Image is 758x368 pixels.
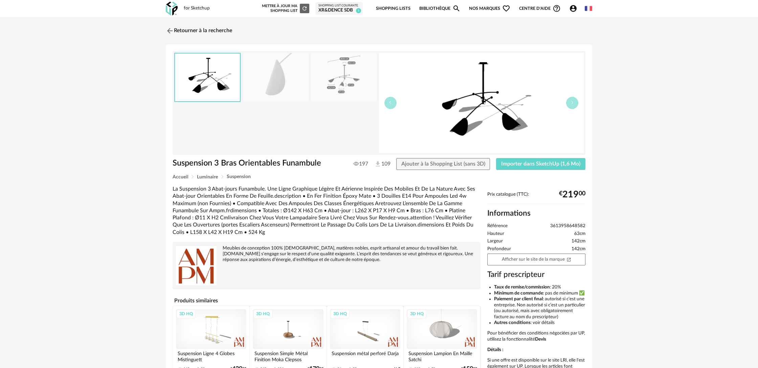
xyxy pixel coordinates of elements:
h3: Tarif prescripteur [487,270,585,280]
span: Ajouter à la Shopping List (sans 3D) [401,161,485,167]
span: 197 [354,160,368,167]
div: Mettre à jour ma Shopping List [261,4,309,13]
li: : pas de minimum ✅ [494,290,585,297]
h2: Informations [487,209,585,218]
div: 3D HQ [253,309,273,318]
b: Détails : [487,347,503,352]
li: : 20% [494,284,585,290]
div: Suspension Lampion En Maille Satchi [407,349,477,363]
b: Devis [535,337,546,342]
img: svg+xml;base64,PHN2ZyB3aWR0aD0iMjQiIGhlaWdodD0iMjQiIHZpZXdCb3g9IjAgMCAyNCAyNCIgZmlsbD0ibm9uZSIgeG... [166,27,174,35]
div: La Suspension 3 Abat-jours Funambule. Une Ligne Graphique Légère Et Aérienne Inspirée Des Mobiles... [173,186,481,236]
img: 403dba1eae183c5653bcd9b64cc9d090.jpg [243,53,309,102]
span: 3613958648582 [550,223,585,229]
span: Luminaire [197,175,218,179]
img: OXP [166,2,178,16]
span: Suspension [227,174,251,179]
img: 49a5bb56eb2a33b64bfb54f60e726dd4.jpg [311,53,377,102]
h1: Suspension 3 Bras Orientables Funambule [173,158,341,169]
a: Shopping List courante xr&dence sdb 3 [318,4,360,14]
span: 109 [374,160,384,168]
span: 63cm [574,231,585,237]
div: 3D HQ [330,309,350,318]
span: Nos marques [469,1,510,17]
div: Suspension Ligne 4 Globes Mistinguett [176,349,246,363]
span: Largeur [487,238,503,244]
span: Référence [487,223,508,229]
li: : voir détails [494,320,585,326]
div: Prix catalogue (TTC): [487,192,585,204]
span: Centre d'aideHelp Circle Outline icon [519,4,561,13]
div: Shopping List courante [318,4,360,8]
span: Account Circle icon [569,4,580,13]
div: Suspension métal perforé Darja [330,349,400,363]
span: Magnify icon [452,4,461,13]
span: Help Circle Outline icon [553,4,561,13]
img: Téléchargements [374,160,381,168]
img: brand logo [176,245,217,286]
div: 3D HQ [176,309,196,318]
span: Hauteur [487,231,504,237]
span: Accueil [173,175,188,179]
span: Profondeur [487,246,511,252]
div: Breadcrumb [173,174,585,179]
a: Retourner à la recherche [166,23,232,38]
span: Importer dans SketchUp (1,6 Mo) [501,161,580,167]
li: : autorisé si c’est une entreprise. Non autorisé si c’est un particulier (ou autorisé, mais avec ... [494,296,585,320]
h4: Produits similaires [173,296,481,306]
div: 3D HQ [407,309,427,318]
span: 142cm [572,246,585,252]
div: Meubles de conception 100% [DEMOGRAPHIC_DATA], matières nobles, esprit artisanal et amour du trav... [176,245,477,263]
b: Taux de remise/commission [494,285,550,289]
div: Suspension Simple Métal Finition Moka Clepsos [253,349,323,363]
span: Refresh icon [302,6,308,10]
button: Ajouter à la Shopping List (sans 3D) [396,158,490,170]
button: Importer dans SketchUp (1,6 Mo) [496,158,585,170]
span: 219 [562,192,579,197]
a: Shopping Lists [376,1,410,17]
div: for Sketchup [184,5,210,12]
span: 3 [356,8,361,13]
img: thumbnail.png [379,53,584,153]
b: Paiement par client final [494,297,543,301]
img: fr [585,5,592,12]
div: xr&dence sdb [318,7,360,14]
span: Heart Outline icon [502,4,510,13]
span: Open In New icon [566,257,571,261]
b: Autres conditions [494,320,531,325]
a: BibliothèqueMagnify icon [419,1,461,17]
b: Minimum de commande [494,291,543,296]
span: 142cm [572,238,585,244]
a: Afficher sur le site de la marqueOpen In New icon [487,254,585,265]
img: thumbnail.png [175,53,240,101]
p: Pour bénéficier des conditions négociées par UP, utilisez la fonctionnalité [487,330,585,342]
span: Account Circle icon [569,4,577,13]
div: € 00 [559,192,585,197]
